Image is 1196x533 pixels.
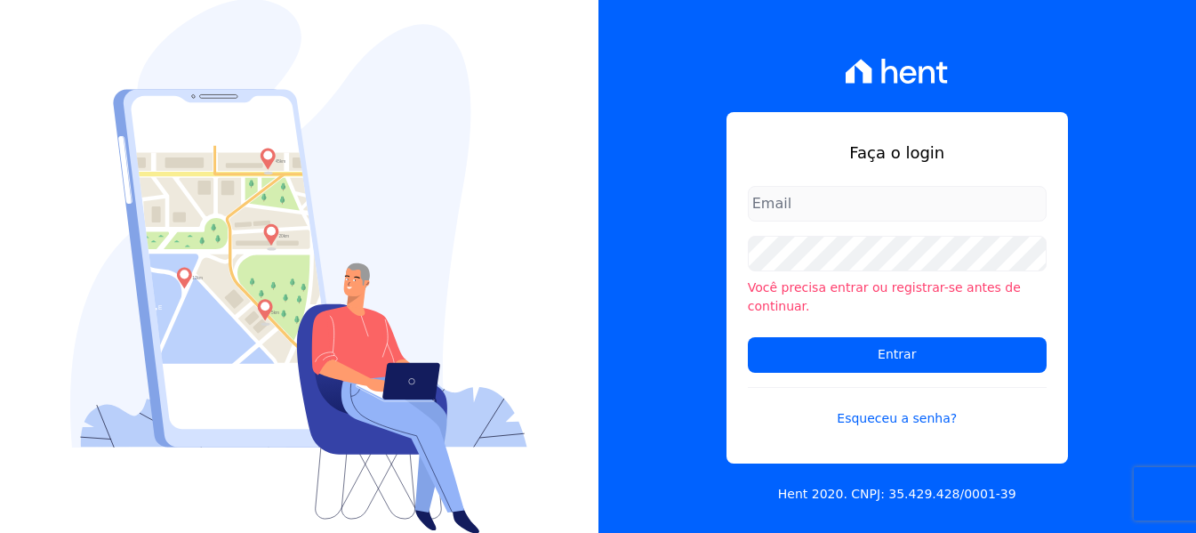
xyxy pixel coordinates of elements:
input: Email [748,186,1047,222]
a: Esqueceu a senha? [748,387,1047,428]
h1: Faça o login [748,141,1047,165]
li: Você precisa entrar ou registrar-se antes de continuar. [748,279,1047,316]
p: Hent 2020. CNPJ: 35.429.428/0001-39 [778,485,1016,504]
input: Entrar [748,337,1047,373]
